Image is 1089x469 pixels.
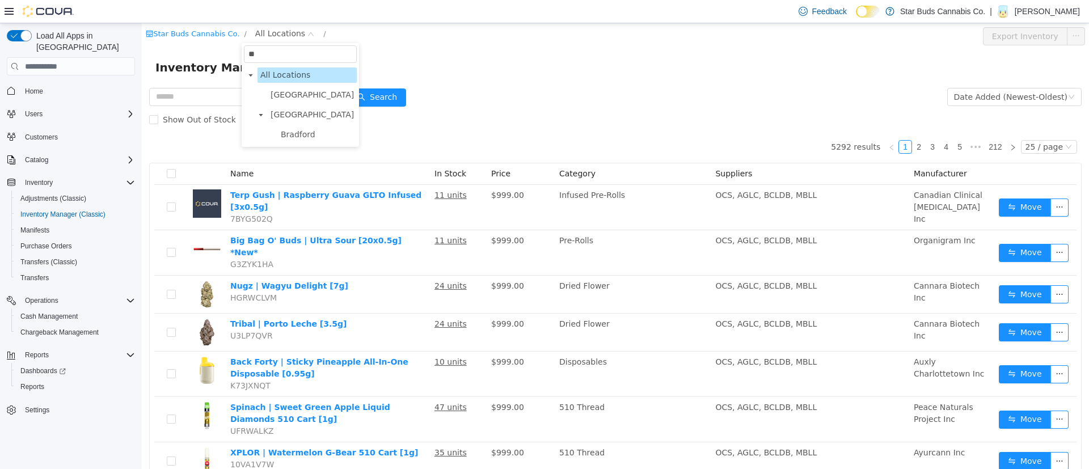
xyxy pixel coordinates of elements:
[20,176,57,189] button: Inventory
[349,334,382,343] span: $999.00
[997,5,1010,18] div: Daniel Swadron
[293,167,325,176] u: 11 units
[102,6,104,15] span: /
[573,334,675,343] span: OCS, AGLC, BCLDB, MBLL
[20,153,53,167] button: Catalog
[139,107,174,116] span: Bradford
[909,175,927,193] button: icon: ellipsis
[857,429,909,447] button: icon: swapMove
[909,342,927,360] button: icon: ellipsis
[51,212,79,240] img: Big Bag O' Buds | Ultra Sour [20x0.5g] *New* hero shot
[2,347,140,363] button: Reports
[772,296,838,317] span: Cannara Biotech Inc
[20,194,86,203] span: Adjustments (Classic)
[4,7,11,14] i: icon: shop
[20,257,77,267] span: Transfers (Classic)
[923,120,930,128] i: icon: down
[116,89,122,95] i: icon: caret-down
[16,223,54,237] a: Manifests
[51,295,79,323] img: Tribal | Porto Leche [3.5g] hero shot
[770,117,784,130] li: 2
[757,117,770,130] li: 1
[864,117,878,130] li: Next Page
[16,380,135,394] span: Reports
[20,403,135,417] span: Settings
[20,312,78,321] span: Cash Management
[129,87,212,96] span: [GEOGRAPHIC_DATA]
[126,84,215,99] span: Ontario
[16,310,135,323] span: Cash Management
[349,167,382,176] span: $999.00
[25,133,58,142] span: Customers
[2,152,140,168] button: Catalog
[772,146,825,155] span: Manufacturer
[166,7,172,14] i: icon: close-circle
[181,6,184,15] span: /
[293,146,324,155] span: In Stock
[573,296,675,305] span: OCS, AGLC, BCLDB, MBLL
[2,82,140,99] button: Home
[88,403,132,412] span: UFRWALKZ
[857,262,909,280] button: icon: swapMove
[88,296,205,305] a: Tribal | Porto Leche [3.5g]
[20,273,49,282] span: Transfers
[11,270,140,286] button: Transfers
[900,5,985,18] p: Star Buds Cannabis Co.
[20,210,105,219] span: Inventory Manager (Classic)
[772,167,841,200] span: Canadian Clinical [MEDICAL_DATA] Inc
[413,328,569,374] td: Disposables
[349,296,382,305] span: $999.00
[4,6,98,15] a: icon: shopStar Buds Cannabis Co.
[413,290,569,328] td: Dried Flower
[20,84,48,98] a: Home
[20,348,135,362] span: Reports
[51,333,79,361] img: Back Forty | Sticky Pineapple All-In-One Disposable [0.95g] hero shot
[926,70,933,78] i: icon: down
[51,424,79,452] img: XPLOR | Watermelon G-Bear 510 Cart [1g] hero shot
[14,35,142,53] span: Inventory Manager
[20,130,135,144] span: Customers
[11,206,140,222] button: Inventory Manager (Classic)
[413,419,569,457] td: 510 Thread
[909,262,927,280] button: icon: ellipsis
[25,87,43,96] span: Home
[51,378,79,407] img: Spinach | Sweet Green Apple Liquid Diamonds 510 Cart [1g] hero shot
[857,342,909,360] button: icon: swapMove
[772,258,838,279] span: Cannara Biotech Inc
[113,4,163,16] span: All Locations
[573,379,675,388] span: OCS, AGLC, BCLDB, MBLL
[20,382,44,391] span: Reports
[11,324,140,340] button: Chargeback Management
[25,405,49,415] span: Settings
[20,107,135,121] span: Users
[20,294,135,307] span: Operations
[743,117,757,130] li: Previous Page
[2,129,140,145] button: Customers
[293,296,325,305] u: 24 units
[990,5,992,18] p: |
[16,255,82,269] a: Transfers (Classic)
[843,117,864,130] li: 212
[7,78,135,447] nav: Complex example
[20,403,54,417] a: Settings
[20,328,99,337] span: Chargeback Management
[23,6,74,17] img: Cova
[909,221,927,239] button: icon: ellipsis
[843,117,863,130] a: 212
[293,258,325,267] u: 24 units
[16,364,70,378] a: Dashboards
[413,252,569,290] td: Dried Flower
[856,6,880,18] input: Dark Mode
[20,226,49,235] span: Manifests
[2,402,140,418] button: Settings
[1015,5,1080,18] p: [PERSON_NAME]
[11,363,140,379] a: Dashboards
[2,175,140,191] button: Inventory
[25,178,53,187] span: Inventory
[573,258,675,267] span: OCS, AGLC, BCLDB, MBLL
[2,293,140,309] button: Operations
[573,167,675,176] span: OCS, AGLC, BCLDB, MBLL
[417,146,454,155] span: Category
[293,425,325,434] u: 35 units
